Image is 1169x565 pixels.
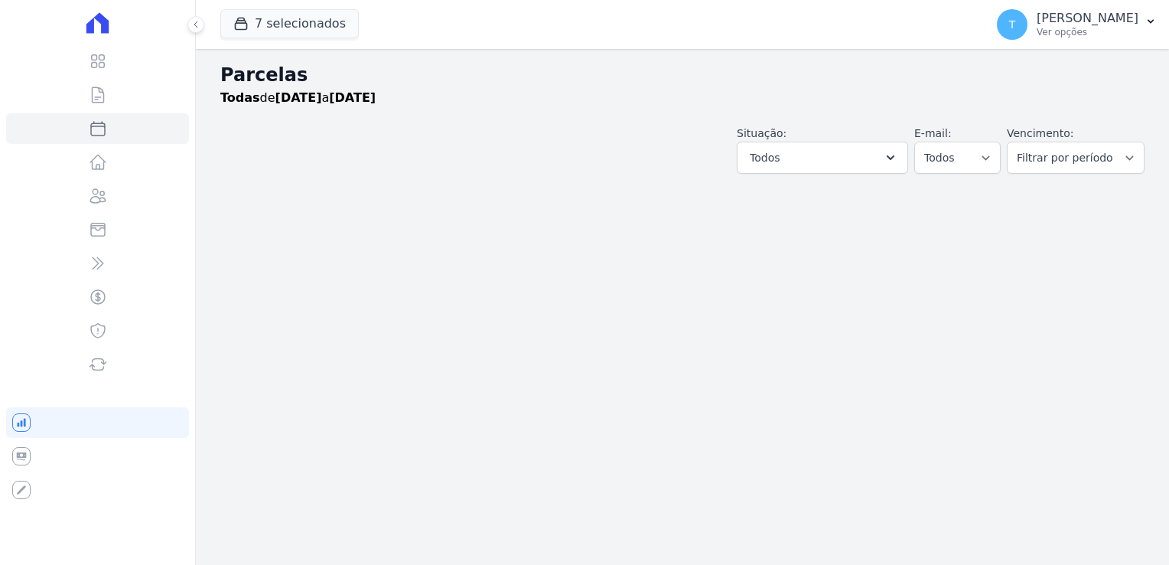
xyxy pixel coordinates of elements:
[275,90,322,105] strong: [DATE]
[737,127,786,139] label: Situação:
[985,3,1169,46] button: T [PERSON_NAME] Ver opções
[220,90,260,105] strong: Todas
[220,9,359,38] button: 7 selecionados
[914,127,952,139] label: E-mail:
[220,89,376,107] p: de a
[1037,11,1138,26] p: [PERSON_NAME]
[1037,26,1138,38] p: Ver opções
[1009,19,1016,30] span: T
[737,142,908,174] button: Todos
[220,61,1145,89] h2: Parcelas
[1007,127,1073,139] label: Vencimento:
[750,149,780,167] span: Todos
[329,90,376,105] strong: [DATE]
